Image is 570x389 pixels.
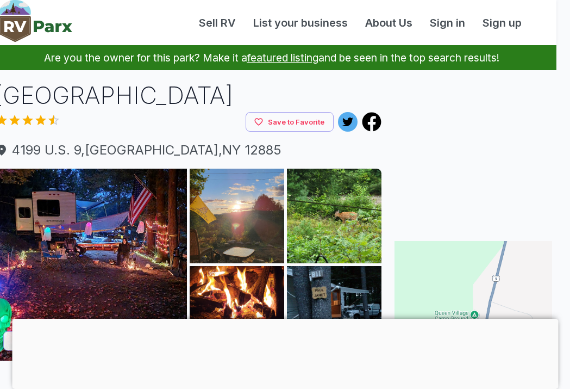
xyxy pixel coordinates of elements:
a: Sell RV [190,15,245,31]
a: Sign up [474,15,530,31]
img: AAcXr8qy1vr2lgXVObN3Pq-jzOtrDtNJXKp5X8x9VQ1iy4WY76XaulazzqI1v_nHHjcUg6Bg3TULICAU5rlpjZDB9Jbwg0sH0... [287,169,381,263]
a: featured listing [247,51,318,64]
a: About Us [356,15,421,31]
iframe: Advertisement [394,79,548,215]
img: AAcXr8qus5xKqf9oSvhCFkrAYG3O17HiUIs9AoODtHA1_L66iUxpp9KejS3tnKh4MeWxhibgH1PJV3iX8NOVI0MJbNK-LN5jc... [287,266,381,361]
iframe: Advertisement [12,319,558,386]
button: Show all photos [3,331,90,351]
img: AAcXr8rHhajc_eY8vf8G6bGAdAb4mwG8kMY6vbaZTW0V3NfR6eO6cKfHCG0mIXGtTPnJ4wlKJ9Pc-SDRTv1Rodh33RvUHqpl8... [190,266,284,361]
img: AAcXr8qWU0qadtXcnjQKb4ymyUWHYW9uElQC65-pg_WkHYOencyCU43QEjluDSpfeNsW2984xTUG-zvf2qfu9HzlTM24b33Ju... [190,169,284,263]
button: Save to Favorite [246,112,334,132]
a: List your business [245,15,356,31]
a: Sign in [421,15,474,31]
